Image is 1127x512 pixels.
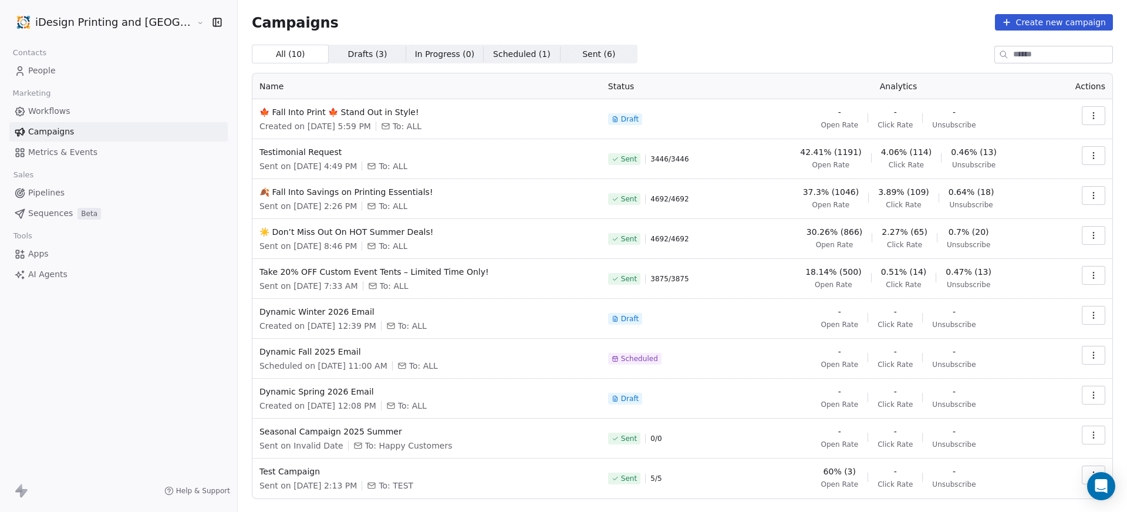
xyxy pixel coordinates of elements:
[621,394,639,403] span: Draft
[393,120,421,132] span: To: ALL
[803,186,859,198] span: 37.3% (1046)
[409,360,438,372] span: To: ALL
[838,386,841,398] span: -
[887,240,922,250] span: Click Rate
[886,200,921,210] span: Click Rate
[9,143,228,162] a: Metrics & Events
[949,200,993,210] span: Unsubscribe
[650,274,689,284] span: 3875 / 3875
[35,15,194,30] span: iDesign Printing and [GEOGRAPHIC_DATA]
[621,474,637,483] span: Sent
[621,154,637,164] span: Sent
[838,106,841,118] span: -
[398,400,427,412] span: To: ALL
[259,360,387,372] span: Scheduled on [DATE] 11:00 AM
[8,227,37,245] span: Tools
[812,160,850,170] span: Open Rate
[259,386,594,398] span: Dynamic Spring 2026 Email
[878,480,913,489] span: Click Rate
[252,73,601,99] th: Name
[379,480,413,491] span: To: TEST
[164,486,230,496] a: Help & Support
[28,187,65,199] span: Pipelines
[812,200,850,210] span: Open Rate
[8,44,52,62] span: Contacts
[8,166,39,184] span: Sales
[259,440,343,452] span: Sent on Invalid Date
[621,354,658,363] span: Scheduled
[821,480,858,489] span: Open Rate
[621,274,637,284] span: Sent
[953,466,956,477] span: -
[621,434,637,443] span: Sent
[9,244,228,264] a: Apps
[415,48,475,60] span: In Progress ( 0 )
[259,120,371,132] span: Created on [DATE] 5:59 PM
[951,146,997,158] span: 0.46% (13)
[824,466,856,477] span: 60% (3)
[28,65,56,77] span: People
[953,386,956,398] span: -
[259,146,594,158] span: Testimonial Request
[259,106,594,118] span: 🍁 Fall Into Print 🍁 Stand Out in Style!
[28,268,68,281] span: AI Agents
[621,114,639,124] span: Draft
[582,48,615,60] span: Sent ( 6 )
[9,122,228,142] a: Campaigns
[807,226,862,238] span: 30.26% (866)
[8,85,56,102] span: Marketing
[398,320,427,332] span: To: ALL
[878,320,913,329] span: Click Rate
[881,146,932,158] span: 4.06% (114)
[894,306,897,318] span: -
[365,440,453,452] span: To: Happy Customers
[650,194,689,204] span: 4692 / 4692
[9,61,228,80] a: People
[176,486,230,496] span: Help & Support
[9,204,228,223] a: SequencesBeta
[949,226,989,238] span: 0.7% (20)
[748,73,1050,99] th: Analytics
[882,226,927,238] span: 2.27% (65)
[889,160,924,170] span: Click Rate
[28,126,74,138] span: Campaigns
[379,240,407,252] span: To: ALL
[952,160,996,170] span: Unsubscribe
[821,440,858,449] span: Open Rate
[259,346,594,358] span: Dynamic Fall 2025 Email
[932,120,976,130] span: Unsubscribe
[9,102,228,121] a: Workflows
[816,240,853,250] span: Open Rate
[838,426,841,437] span: -
[1049,73,1112,99] th: Actions
[878,120,913,130] span: Click Rate
[9,265,228,284] a: AI Agents
[28,207,73,220] span: Sequences
[894,386,897,398] span: -
[259,400,376,412] span: Created on [DATE] 12:08 PM
[878,400,913,409] span: Click Rate
[380,280,409,292] span: To: ALL
[949,186,994,198] span: 0.64% (18)
[14,12,188,32] button: iDesign Printing and [GEOGRAPHIC_DATA]
[800,146,861,158] span: 42.41% (1191)
[821,360,858,369] span: Open Rate
[932,480,976,489] span: Unsubscribe
[259,200,357,212] span: Sent on [DATE] 2:26 PM
[259,160,357,172] span: Sent on [DATE] 4:49 PM
[650,234,689,244] span: 4692 / 4692
[77,208,101,220] span: Beta
[259,306,594,318] span: Dynamic Winter 2026 Email
[894,106,897,118] span: -
[878,186,929,198] span: 3.89% (109)
[259,320,376,332] span: Created on [DATE] 12:39 PM
[16,15,31,29] img: logo-icon.png
[821,120,858,130] span: Open Rate
[894,346,897,358] span: -
[894,426,897,437] span: -
[252,14,339,31] span: Campaigns
[953,346,956,358] span: -
[932,400,976,409] span: Unsubscribe
[953,106,956,118] span: -
[886,280,921,289] span: Click Rate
